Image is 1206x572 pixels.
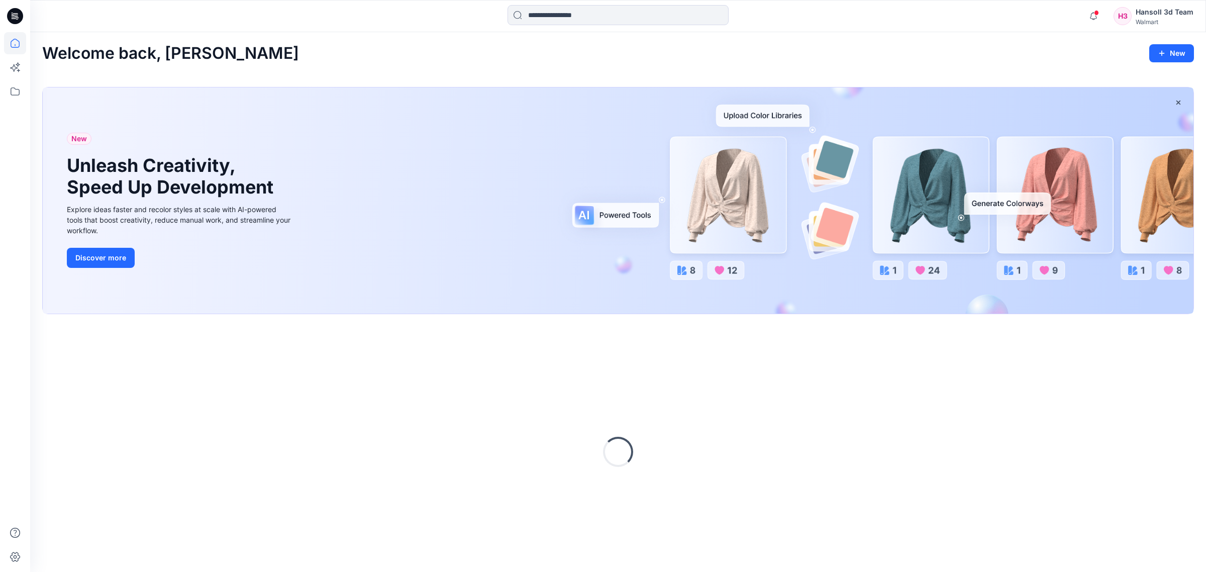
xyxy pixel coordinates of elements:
[67,248,293,268] a: Discover more
[1136,18,1193,26] div: Walmart
[67,204,293,236] div: Explore ideas faster and recolor styles at scale with AI-powered tools that boost creativity, red...
[67,248,135,268] button: Discover more
[1114,7,1132,25] div: H3
[1136,6,1193,18] div: Hansoll 3d Team
[42,44,299,63] h2: Welcome back, [PERSON_NAME]
[1149,44,1194,62] button: New
[67,155,278,198] h1: Unleash Creativity, Speed Up Development
[71,133,87,145] span: New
